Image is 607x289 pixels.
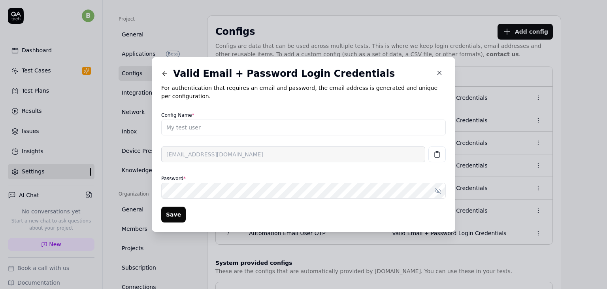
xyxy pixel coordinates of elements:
[428,146,446,162] button: Copy
[161,67,430,81] div: Valid Email + Password Login Credentials
[433,67,446,79] button: Close Modal
[161,84,446,101] p: For authentication that requires an email and password, the email address is generated and unique...
[161,112,194,118] label: Config Name
[161,207,186,222] button: Save
[161,120,446,135] input: My test user
[161,176,186,181] label: Password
